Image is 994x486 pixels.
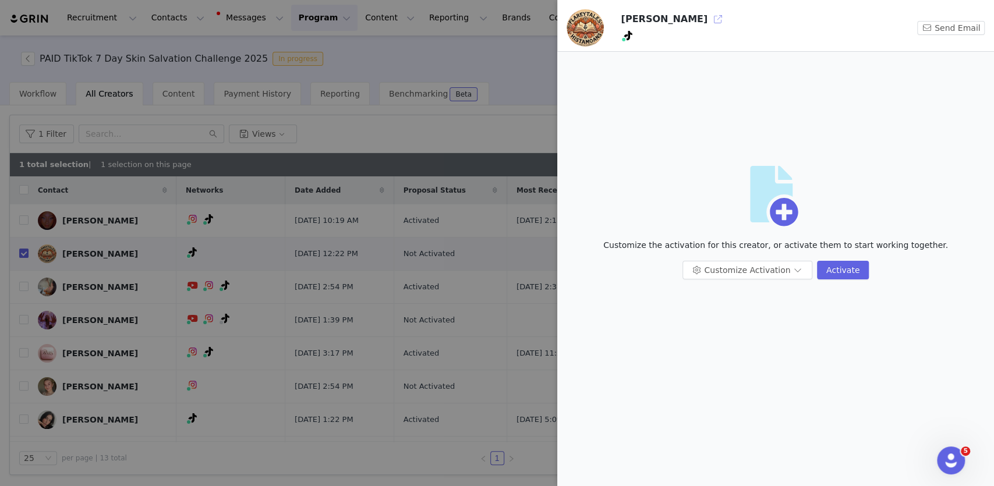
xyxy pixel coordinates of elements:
[567,9,604,47] img: 17d354b0-629c-4db8-8958-3f06bc2f1524.jpg
[817,261,869,279] button: Activate
[621,12,708,26] h3: [PERSON_NAME]
[603,239,948,251] p: Customize the activation for this creator, or activate them to start working together.
[961,446,970,456] span: 5
[682,261,812,279] button: Customize Activation
[917,21,985,35] button: Send Email
[937,446,965,474] iframe: Intercom live chat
